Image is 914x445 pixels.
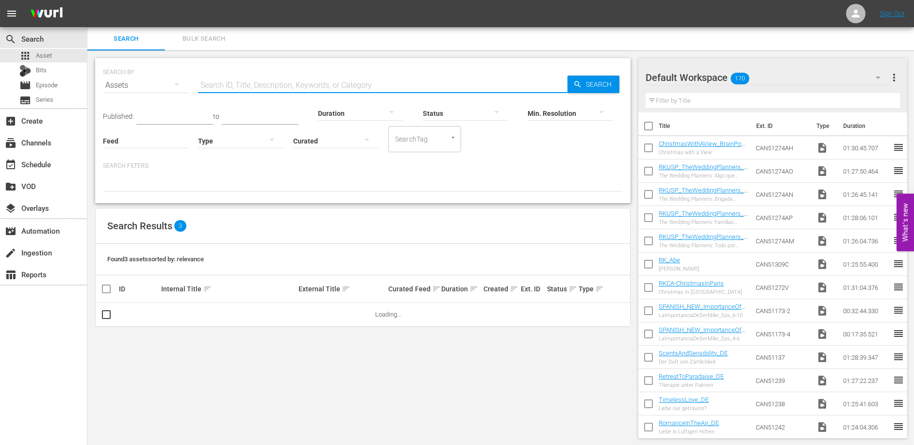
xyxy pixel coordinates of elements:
[5,115,17,127] span: Create
[839,159,893,183] td: 01:27:50.464
[752,346,813,369] td: CAN51137
[659,219,748,225] div: The Wedding Planners: Familias Enfrentadas
[839,299,893,322] td: 00:32:44.330
[19,95,31,106] span: Series
[659,350,728,357] a: ScentsAndSensibility_DE
[36,51,52,61] span: Asset
[893,397,904,409] span: reorder
[659,280,724,287] a: RKCA-ChristmasInParis
[174,220,186,232] span: 3
[893,165,904,176] span: reorder
[837,112,896,140] th: Duration
[5,225,17,237] span: Automation
[750,112,811,140] th: Ext. ID
[161,283,296,295] div: Internal Title
[839,369,893,392] td: 01:27:22.237
[752,229,813,253] td: CAN51274AM
[19,65,31,77] div: Bits
[893,211,904,223] span: reorder
[659,326,745,341] a: SPANISH_NEW_ImportanceOfBeingMike_Eps_4-6
[568,285,577,293] span: sort
[659,312,748,318] div: LaImportanciaDeSerMike_Eps_6-10
[893,235,904,246] span: reorder
[888,72,900,83] span: more_vert
[816,328,828,340] span: Video
[388,285,412,293] div: Curated
[880,10,905,17] a: Sign Out
[659,112,750,140] th: Title
[213,112,219,120] span: to
[375,311,401,318] span: Loading...
[659,173,748,179] div: The Wedding Planners: Algo que Celebrar
[103,112,134,120] span: Published:
[659,242,748,249] div: The Wedding Planners: Todo por Amor
[731,68,749,89] span: 170
[5,203,17,214] span: Overlays
[659,405,709,412] div: Liebe nur geträumt?
[659,373,724,380] a: RetreatToParadaise_DE
[659,266,699,272] div: [PERSON_NAME]
[23,2,70,25] img: ans4CAIJ8jUAAAAAAAAAAAAAAAAAAAAAAAAgQb4GAAAAAAAAAAAAAAAAAAAAAAAAJMjXAAAAAAAAAAAAAAAAAAAAAAAAgAT5G...
[646,64,890,91] div: Default Workspace
[752,369,813,392] td: CAN51239
[816,375,828,386] span: Video
[752,253,813,276] td: CAN51309C
[752,299,813,322] td: CAN51173-2
[893,374,904,386] span: reorder
[659,303,745,318] a: SPANISH_NEW_ImportanceOfBeingMike_Eps_6-10
[752,276,813,299] td: CAN51272V
[752,136,813,159] td: CAN51274AH
[816,258,828,270] span: Video
[839,183,893,206] td: 01:26:45.141
[752,159,813,183] td: CAN51274AO
[659,233,748,248] a: RKUSP_TheWeddingPlanners_AllForLove
[5,181,17,192] span: VOD
[107,255,204,263] span: Found 3 assets sorted by: relevance
[816,421,828,433] span: Video
[547,283,576,295] div: Status
[752,183,813,206] td: CAN51274AN
[483,283,517,295] div: Created
[203,285,212,293] span: sort
[659,210,748,224] a: RKUSP_TheWeddingPlanners_FeudingFamilies
[469,285,478,293] span: sort
[659,140,746,155] a: ChristmasWithAView_BrainPower
[893,281,904,293] span: reorder
[839,229,893,253] td: 01:26:04.736
[521,285,544,293] div: Ext. ID
[816,142,828,154] span: Video
[103,72,188,99] div: Assets
[510,285,518,293] span: sort
[567,76,619,93] button: Search
[752,415,813,439] td: CAN51242
[659,289,742,295] div: Christmas In [GEOGRAPHIC_DATA]
[19,50,31,62] span: Asset
[839,415,893,439] td: 01:24:04.306
[659,396,709,403] a: TimelessLove_DE
[893,258,904,270] span: reorder
[659,187,748,201] a: RKUSP_TheWeddingPlanners_BridalBrigade
[441,283,481,295] div: Duration
[659,256,680,264] a: RK_Abe
[816,282,828,293] span: Video
[582,76,619,93] span: Search
[659,335,748,342] div: LaImportanciaDeSerMike_Eps_4-6
[342,285,350,293] span: sort
[893,328,904,339] span: reorder
[5,269,17,281] span: Reports
[5,159,17,171] span: Schedule
[659,149,748,156] div: Christmas with a View
[579,283,597,295] div: Type
[811,112,837,140] th: Type
[107,220,172,232] span: Search Results
[816,235,828,247] span: Video
[5,247,17,259] span: Ingestion
[5,137,17,149] span: Channels
[893,421,904,432] span: reorder
[897,194,914,252] button: Open Feedback Widget
[839,276,893,299] td: 01:31:04.376
[839,136,893,159] td: 01:30:45.707
[449,133,458,142] button: Open
[36,80,58,90] span: Episode
[839,322,893,346] td: 00:17:35.521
